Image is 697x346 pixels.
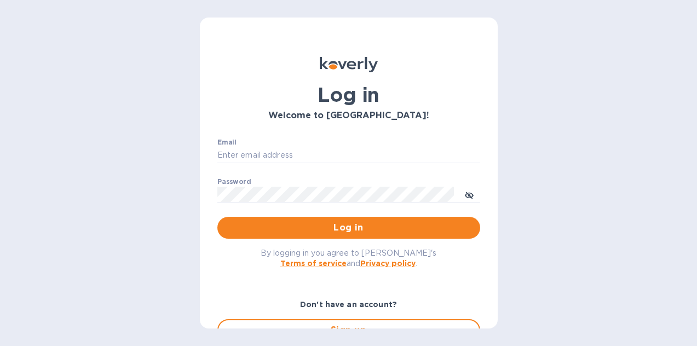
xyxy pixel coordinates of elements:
[227,324,470,337] span: Sign up
[360,259,416,268] a: Privacy policy
[217,139,237,146] label: Email
[261,249,436,268] span: By logging in you agree to [PERSON_NAME]'s and .
[226,221,471,234] span: Log in
[300,300,397,309] b: Don't have an account?
[458,183,480,205] button: toggle password visibility
[217,319,480,341] button: Sign up
[320,57,378,72] img: Koverly
[217,217,480,239] button: Log in
[217,147,480,164] input: Enter email address
[217,83,480,106] h1: Log in
[217,111,480,121] h3: Welcome to [GEOGRAPHIC_DATA]!
[280,259,347,268] a: Terms of service
[217,178,251,185] label: Password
